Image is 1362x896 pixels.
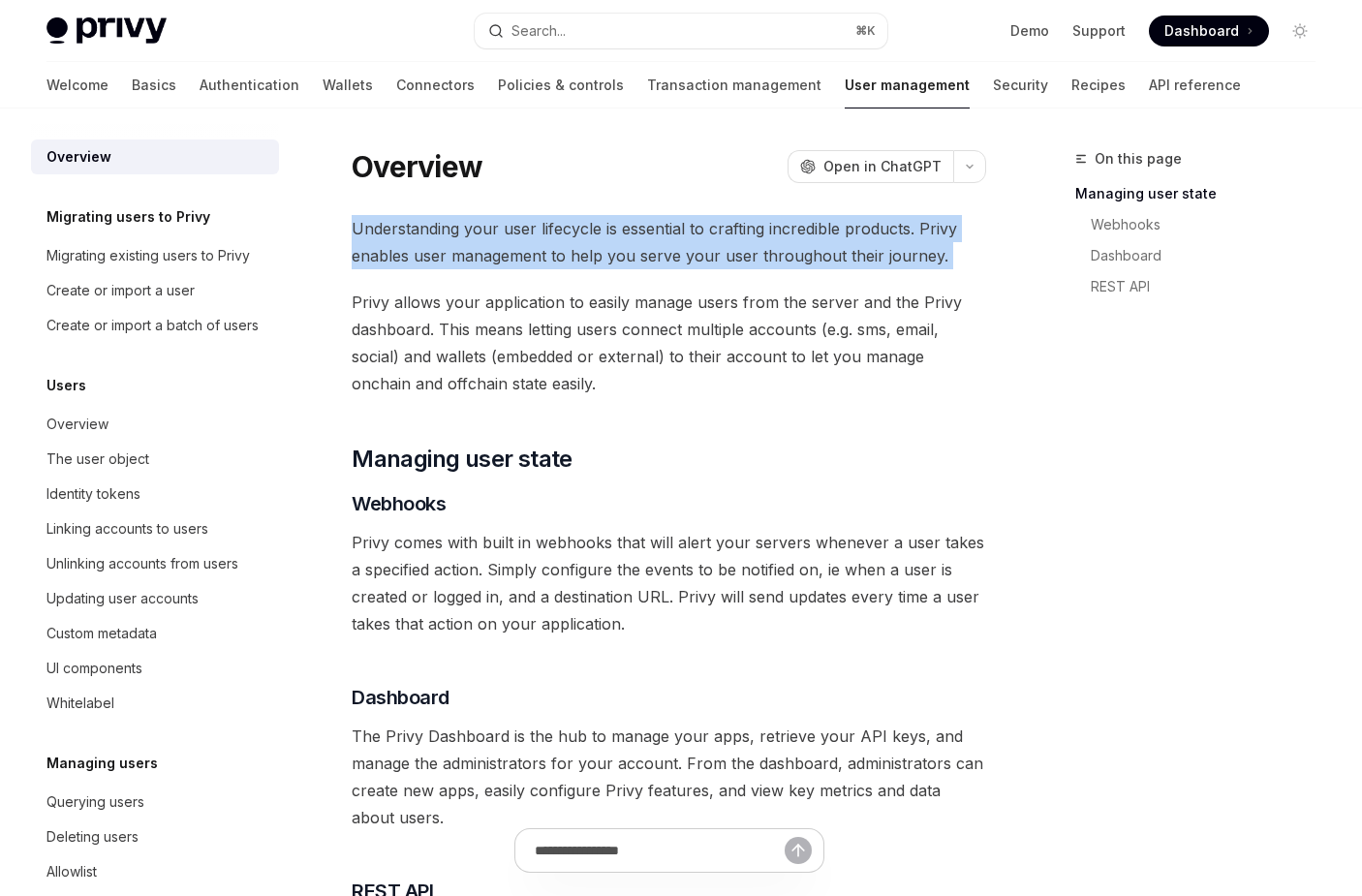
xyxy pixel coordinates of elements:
div: The user object [46,448,149,471]
a: Connectors [396,62,475,108]
a: API reference [1149,62,1241,108]
span: Privy comes with built in webhooks that will alert your servers whenever a user takes a specified... [352,529,986,637]
a: REST API [1091,271,1331,302]
a: Linking accounts to users [31,511,279,546]
a: Custom metadata [31,616,279,651]
a: UI components [31,651,279,686]
a: Transaction management [647,62,821,108]
div: Overview [46,145,111,169]
span: Privy allows your application to easily manage users from the server and the Privy dashboard. Thi... [352,289,986,397]
h5: Managing users [46,752,158,775]
a: Whitelabel [31,686,279,721]
a: Overview [31,407,279,442]
a: Dashboard [1091,240,1331,271]
a: Allowlist [31,854,279,889]
div: UI components [46,657,142,680]
div: Overview [46,413,108,436]
div: Whitelabel [46,692,114,715]
div: Deleting users [46,825,139,849]
a: Dashboard [1149,15,1269,46]
div: Create or import a user [46,279,195,302]
div: Custom metadata [46,622,157,645]
a: Welcome [46,62,108,108]
a: Recipes [1071,62,1126,108]
h5: Users [46,374,86,397]
div: Querying users [46,790,144,814]
div: Updating user accounts [46,587,199,610]
div: Create or import a batch of users [46,314,259,337]
div: Identity tokens [46,482,140,506]
div: Linking accounts to users [46,517,208,541]
span: On this page [1095,147,1182,170]
a: Deleting users [31,819,279,854]
a: The user object [31,442,279,477]
h5: Migrating users to Privy [46,205,210,229]
div: Search... [511,19,566,43]
div: Allowlist [46,860,97,883]
img: light logo [46,17,167,45]
button: Open in ChatGPT [788,150,953,183]
a: Demo [1010,21,1049,41]
a: Identity tokens [31,477,279,511]
a: Wallets [323,62,373,108]
span: Dashboard [1164,21,1239,41]
span: Understanding your user lifecycle is essential to crafting incredible products. Privy enables use... [352,215,986,269]
a: Policies & controls [498,62,624,108]
span: Dashboard [352,684,449,711]
button: Send message [785,837,812,864]
span: The Privy Dashboard is the hub to manage your apps, retrieve your API keys, and manage the admini... [352,723,986,831]
a: Basics [132,62,176,108]
a: Webhooks [1091,209,1331,240]
a: Updating user accounts [31,581,279,616]
button: Toggle dark mode [1285,15,1316,46]
a: Authentication [200,62,299,108]
a: Create or import a batch of users [31,308,279,343]
a: Support [1072,21,1126,41]
span: Open in ChatGPT [823,157,942,176]
a: Migrating existing users to Privy [31,238,279,273]
span: Managing user state [352,444,573,475]
a: Security [993,62,1048,108]
div: Migrating existing users to Privy [46,244,250,267]
a: User management [845,62,970,108]
span: ⌘ K [855,23,876,39]
a: Create or import a user [31,273,279,308]
h1: Overview [352,149,482,184]
a: Unlinking accounts from users [31,546,279,581]
div: Unlinking accounts from users [46,552,238,575]
a: Managing user state [1075,178,1331,209]
a: Querying users [31,785,279,819]
span: Webhooks [352,490,446,517]
a: Overview [31,139,279,174]
button: Search...⌘K [475,14,887,48]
